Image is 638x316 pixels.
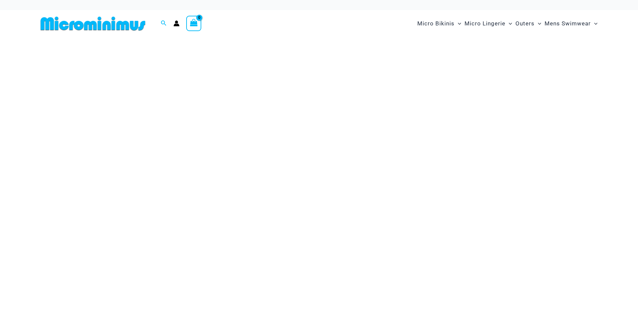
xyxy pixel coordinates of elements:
span: Menu Toggle [591,15,597,32]
span: Mens Swimwear [545,15,591,32]
span: Menu Toggle [505,15,512,32]
a: Account icon link [173,20,180,26]
a: View Shopping Cart, empty [186,16,202,31]
a: Mens SwimwearMenu ToggleMenu Toggle [543,13,599,34]
span: Menu Toggle [454,15,461,32]
a: Micro LingerieMenu ToggleMenu Toggle [463,13,514,34]
span: Outers [515,15,535,32]
a: Search icon link [161,19,167,28]
span: Menu Toggle [535,15,541,32]
a: OutersMenu ToggleMenu Toggle [514,13,543,34]
span: Micro Bikinis [417,15,454,32]
nav: Site Navigation [415,12,600,35]
a: Micro BikinisMenu ToggleMenu Toggle [416,13,463,34]
span: Micro Lingerie [465,15,505,32]
img: MM SHOP LOGO FLAT [38,16,148,31]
